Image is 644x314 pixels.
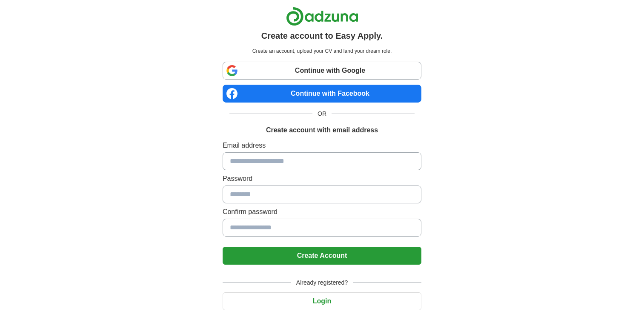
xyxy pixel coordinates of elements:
[223,62,421,80] a: Continue with Google
[223,247,421,265] button: Create Account
[286,7,358,26] img: Adzuna logo
[223,174,421,184] label: Password
[261,29,383,42] h1: Create account to Easy Apply.
[223,85,421,103] a: Continue with Facebook
[291,278,353,287] span: Already registered?
[223,140,421,151] label: Email address
[223,292,421,310] button: Login
[223,207,421,217] label: Confirm password
[312,109,332,118] span: OR
[224,47,420,55] p: Create an account, upload your CV and land your dream role.
[266,125,378,135] h1: Create account with email address
[223,297,421,305] a: Login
